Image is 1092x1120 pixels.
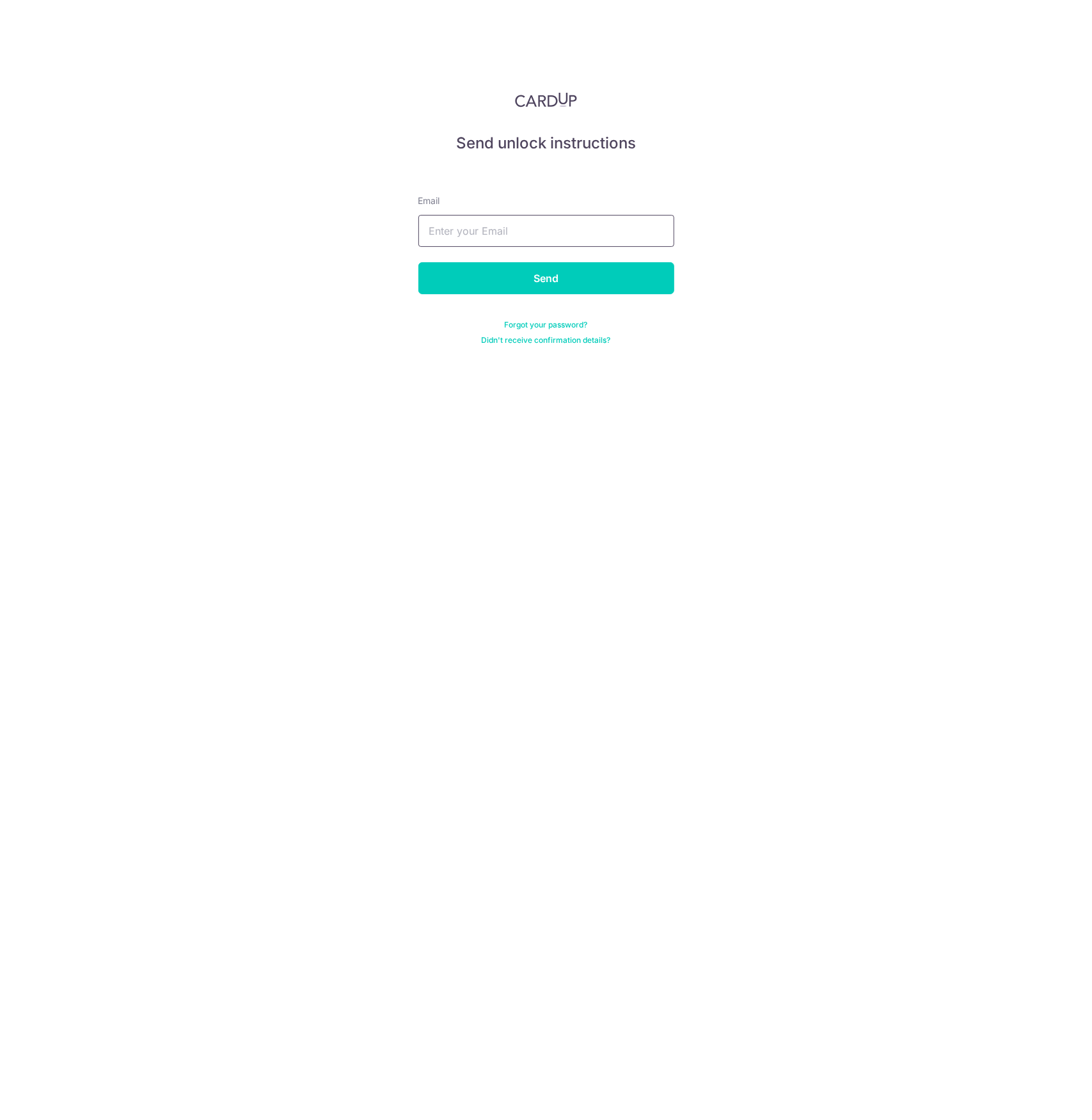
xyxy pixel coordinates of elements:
a: Didn't receive confirmation details? [482,335,611,345]
input: Send [418,262,674,294]
img: CardUp Logo [515,92,578,107]
a: Forgot your password? [505,320,588,330]
span: translation missing: en.devise.label.Email [418,195,440,206]
h5: Send unlock instructions [418,133,674,154]
input: Enter your Email [418,215,674,247]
